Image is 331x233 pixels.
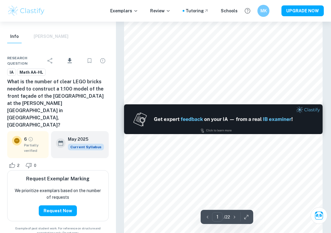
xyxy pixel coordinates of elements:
p: / 22 [224,214,230,220]
button: Info [7,30,22,43]
span: Research question [7,55,44,66]
button: MK [257,5,269,17]
a: Math AA-HL [17,69,46,76]
span: 0 [31,163,40,169]
div: Dislike [24,161,40,170]
span: 2 [14,163,23,169]
a: Grade partially verified [28,136,33,142]
span: Partially verified [24,143,44,153]
p: 6 [24,136,27,143]
button: Ask Clai [311,207,327,224]
p: Review [150,8,171,14]
p: Exemplars [110,8,138,14]
div: Like [7,161,23,170]
button: Help and Feedback [242,6,253,16]
h6: May 2025 [68,136,99,143]
h6: What is the number of clear LEGO bricks needed to construct a 1:100 model of the front façade of ... [7,78,109,129]
span: IA [8,69,16,75]
h6: Request Exemplar Marking [26,175,90,182]
div: This exemplar is based on the current syllabus. Feel free to refer to it for inspiration/ideas wh... [68,144,104,150]
span: Math AA-HL [17,69,45,75]
img: Clastify logo [7,5,45,17]
a: Schools [221,8,238,14]
a: IA [7,69,16,76]
button: Request Now [39,205,77,216]
div: Report issue [97,55,109,67]
div: Share [44,55,56,67]
p: We prioritize exemplars based on the number of requests [12,187,104,201]
div: Bookmark [84,55,96,67]
div: Download [57,53,82,69]
button: UPGRADE NOW [281,5,324,16]
span: Current Syllabus [68,144,104,150]
img: Ad [124,104,323,134]
a: Tutoring [186,8,209,14]
h6: MK [260,8,267,14]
